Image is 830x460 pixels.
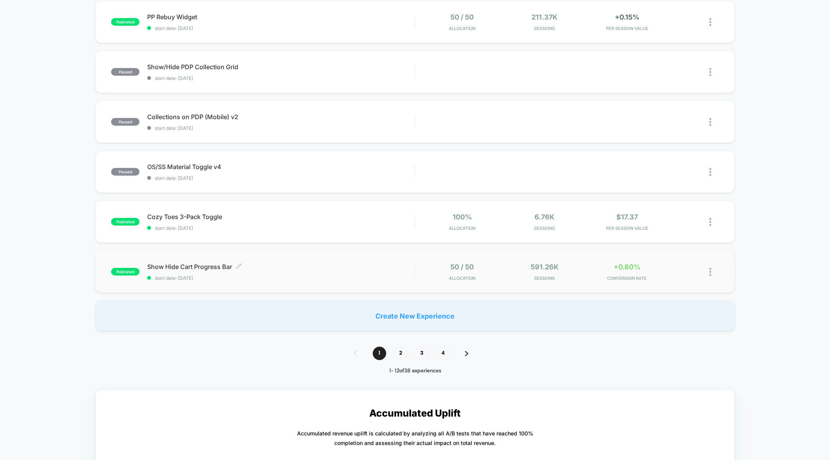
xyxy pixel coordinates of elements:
[709,118,711,126] img: close
[588,276,666,281] span: CONVERSION RATE
[147,263,415,271] span: Show Hide Cart Progress Bar
[95,301,734,331] div: Create New Experience
[147,63,415,71] span: Show/Hide PDP Collection Grid
[453,213,472,221] span: 100%
[111,218,139,226] span: published
[297,428,533,448] p: Accumulated revenue uplift is calculated by analyzing all A/B tests that have reached 100% comple...
[394,347,407,360] span: 2
[616,213,638,221] span: $17.37
[111,168,139,176] span: paused
[147,163,415,171] span: OS/SS Material Toggle v4
[111,118,139,126] span: paused
[709,68,711,76] img: close
[373,347,386,360] span: 1
[449,26,475,31] span: Allocation
[614,263,641,271] span: +0.80%
[588,226,666,231] span: PER SESSION VALUE
[147,213,415,221] span: Cozy Toes 3-Pack Toggle
[111,18,139,26] span: published
[147,175,415,181] span: start date: [DATE]
[709,18,711,26] img: close
[465,351,468,356] img: pagination forward
[436,347,450,360] span: 4
[147,13,415,21] span: PP Rebuy Widget
[709,268,711,276] img: close
[505,276,584,281] span: Sessions
[415,347,428,360] span: 3
[709,168,711,176] img: close
[147,75,415,81] span: start date: [DATE]
[505,226,584,231] span: Sessions
[147,113,415,121] span: Collections on PDP (Mobile) v2
[709,218,711,226] img: close
[531,263,559,271] span: 591.26k
[450,263,474,271] span: 50 / 50
[505,26,584,31] span: Sessions
[531,13,558,21] span: 211.37k
[111,268,139,276] span: published
[369,407,461,419] p: Accumulated Uplift
[147,25,415,31] span: start date: [DATE]
[111,68,139,76] span: paused
[535,213,554,221] span: 6.76k
[147,275,415,281] span: start date: [DATE]
[147,225,415,231] span: start date: [DATE]
[450,13,474,21] span: 50 / 50
[615,13,639,21] span: +0.15%
[449,226,475,231] span: Allocation
[346,368,484,374] div: 1 - 12 of 38 experiences
[449,276,475,281] span: Allocation
[588,26,666,31] span: PER SESSION VALUE
[147,125,415,131] span: start date: [DATE]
